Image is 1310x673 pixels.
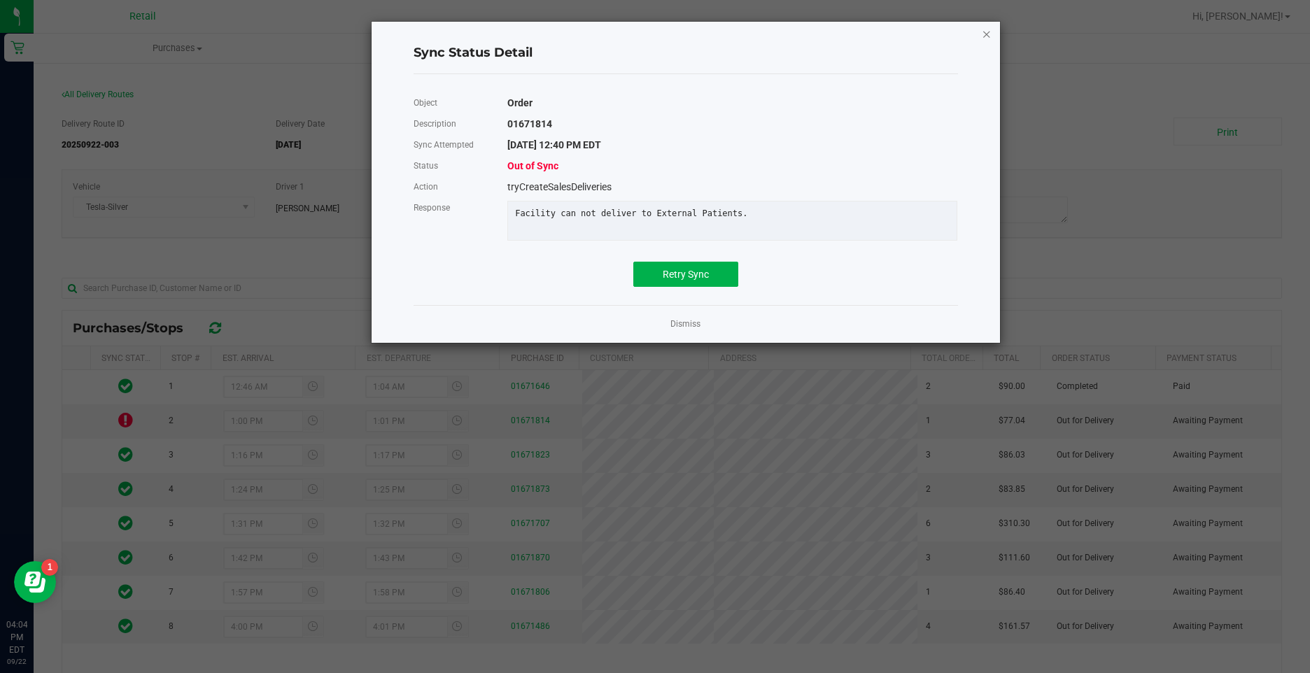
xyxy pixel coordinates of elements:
div: Sync Attempted [403,134,498,155]
iframe: Resource center [14,561,56,603]
div: Facility can not deliver to External Patients. [505,208,960,219]
span: Out of Sync [507,160,558,171]
iframe: Resource center unread badge [41,559,58,576]
div: [DATE] 12:40 PM EDT [497,134,968,155]
div: Order [497,92,968,113]
div: Object [403,92,498,113]
button: Retry Sync [633,262,738,287]
div: 01671814 [497,113,968,134]
div: tryCreateSalesDeliveries [497,176,968,197]
button: Close [982,25,992,42]
div: Action [403,176,498,197]
div: Response [403,197,498,218]
a: Dismiss [670,318,700,330]
span: Sync Status Detail [414,44,533,62]
span: Retry Sync [663,269,709,280]
div: Description [403,113,498,134]
div: Status [403,155,498,176]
